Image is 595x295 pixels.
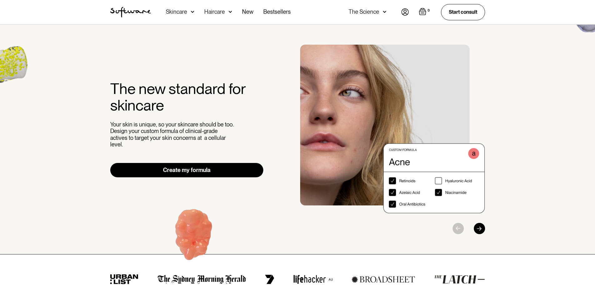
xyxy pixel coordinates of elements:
img: arrow down [191,9,194,15]
img: urban list logo [110,274,139,284]
div: Next slide [474,223,485,234]
p: Your skin is unique, so your skincare should be too. Design your custom formula of clinical-grade... [110,121,235,148]
div: Haircare [204,9,225,15]
img: broadsheet logo [352,276,415,283]
img: arrow down [229,9,232,15]
a: Create my formula [110,163,264,177]
img: lifehacker logo [293,275,333,284]
img: the latch logo [434,275,485,284]
div: 1 / 3 [300,45,485,213]
a: Start consult [441,4,485,20]
img: Hydroquinone (skin lightening agent) [155,199,232,275]
a: home [110,7,151,17]
a: Open empty cart [419,8,431,17]
div: 0 [426,8,431,13]
img: arrow down [383,9,386,15]
h2: The new standard for skincare [110,81,264,114]
div: The Science [349,9,379,15]
div: Skincare [166,9,187,15]
img: Software Logo [110,7,151,17]
img: the Sydney morning herald logo [158,275,246,284]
